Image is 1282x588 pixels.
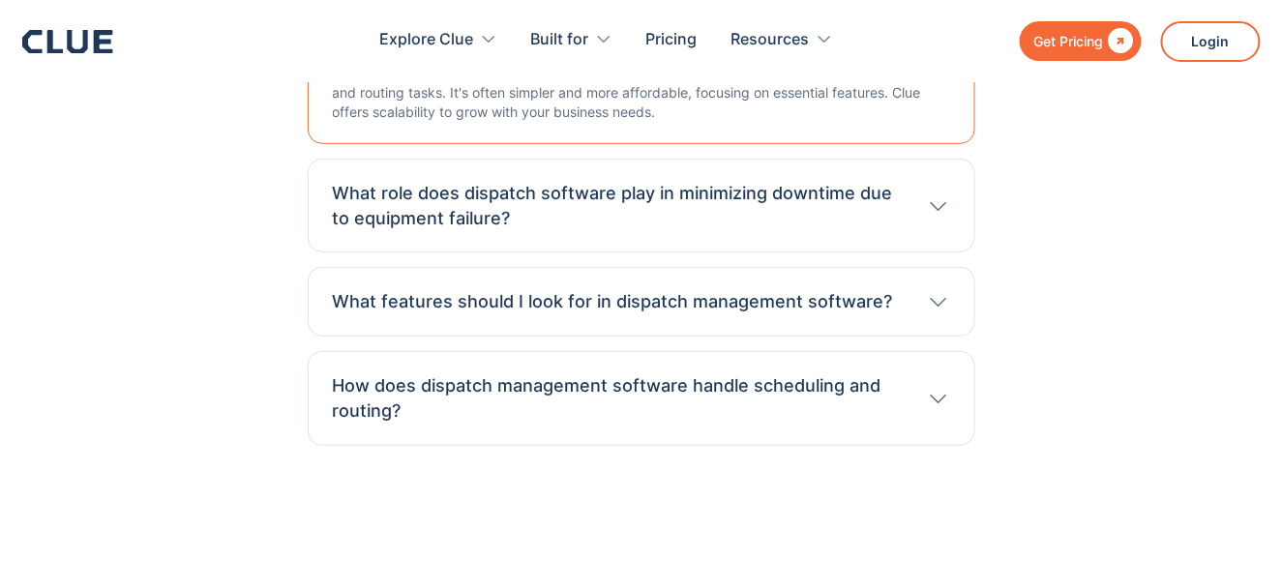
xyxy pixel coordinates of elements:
div: Explore Clue [380,10,497,71]
a: Get Pricing [1020,21,1142,61]
div:  [1104,29,1134,53]
h3: How does dispatch management software handle scheduling and routing? [333,373,908,424]
div: Built for [531,10,612,71]
div: Get Pricing [1034,29,1104,53]
h3: What role does dispatch software play in minimizing downtime due to equipment failure? [333,181,908,231]
div: Resources [731,10,810,71]
a: Login [1161,21,1261,62]
div: Resources [731,10,833,71]
div: Built for [531,10,589,71]
p: For small businesses, dispatch software is a tool designed to streamline scheduling, dispatching,... [333,64,950,122]
div: Explore Clue [380,10,474,71]
h3: What features should I look for in dispatch management software? [333,289,893,314]
a: Pricing [646,10,698,71]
